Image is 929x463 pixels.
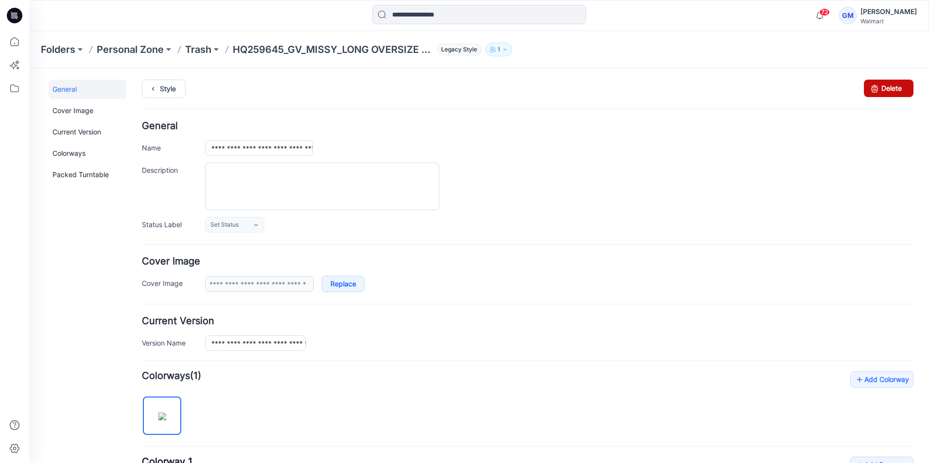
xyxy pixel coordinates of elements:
[113,189,884,198] h4: Cover Image
[860,17,917,25] div: Walmart
[176,149,235,165] a: Set Status
[113,210,166,220] label: Cover Image
[821,389,884,405] a: Add Resource
[433,43,482,56] button: Legacy Style
[860,6,917,17] div: [PERSON_NAME]
[113,302,161,314] strong: Colorways
[97,43,164,56] a: Personal Zone
[292,208,335,224] a: Replace
[113,388,163,399] span: Colorway 1
[485,43,512,56] button: 1
[437,44,482,55] span: Legacy Style
[129,345,137,352] img: eyJhbGciOiJIUzI1NiIsImtpZCI6IjAiLCJzbHQiOiJzZXMiLCJ0eXAiOiJKV1QifQ.eyJkYXRhIjp7InR5cGUiOiJzdG9yYW...
[839,7,857,24] div: GM
[29,68,929,463] iframe: edit-style
[185,43,211,56] a: Trash
[161,302,172,314] span: (1)
[819,8,830,16] span: 72
[113,74,166,85] label: Name
[181,152,209,162] span: Set Status
[113,151,166,162] label: Status Label
[821,303,884,320] a: Add Colorway
[498,44,500,55] p: 1
[233,43,433,56] p: HQ259645_GV_MISSY_LONG OVERSIZE SHACKET
[113,269,166,280] label: Version Name
[41,43,75,56] a: Folders
[113,248,884,258] h4: Current Version
[113,97,166,107] label: Description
